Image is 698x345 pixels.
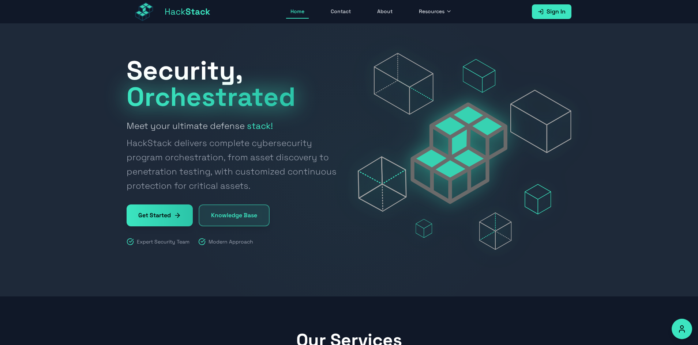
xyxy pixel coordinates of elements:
[127,204,193,226] a: Get Started
[373,5,397,19] a: About
[286,5,309,19] a: Home
[127,57,340,110] h1: Security,
[127,80,296,114] span: Orchestrated
[165,6,210,18] span: Hack
[127,238,189,245] div: Expert Security Team
[127,136,340,193] span: HackStack delivers complete cybersecurity program orchestration, from asset discovery to penetrat...
[419,8,444,15] span: Resources
[672,319,692,339] button: Accessibility Options
[127,119,340,193] h2: Meet your ultimate defense
[199,204,270,226] a: Knowledge Base
[532,4,571,19] a: Sign In
[414,5,456,19] button: Resources
[198,238,253,245] div: Modern Approach
[247,120,273,131] strong: stack!
[547,7,566,16] span: Sign In
[326,5,355,19] a: Contact
[185,6,210,17] span: Stack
